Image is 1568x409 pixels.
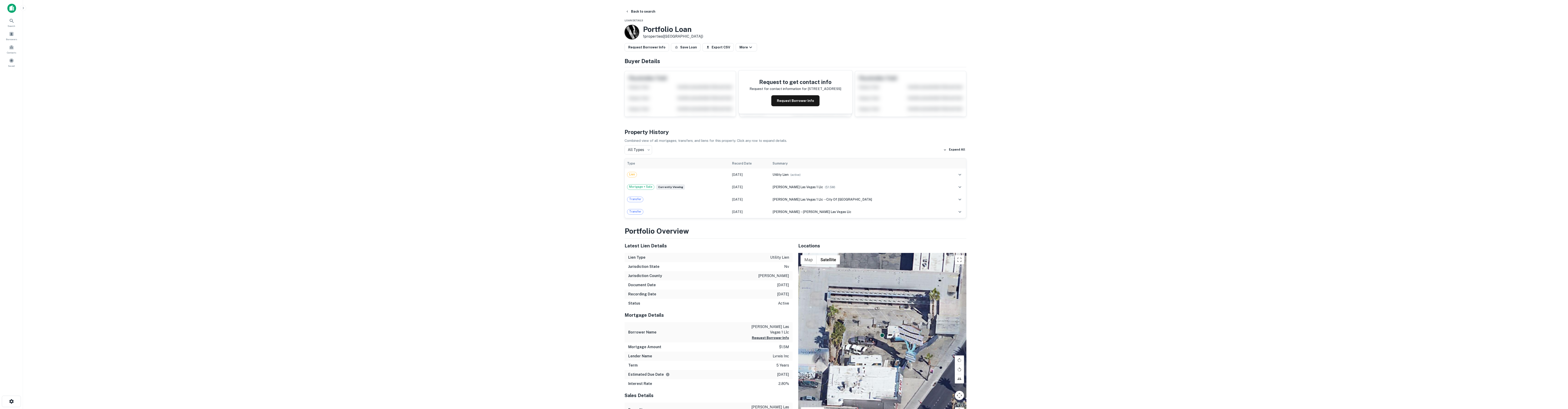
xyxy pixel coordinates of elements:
span: ( active ) [791,173,801,176]
span: Search [8,24,15,28]
div: All Types [625,145,652,154]
h6: Recording Date [628,291,656,297]
span: Transfer [627,209,643,214]
p: [DATE] [777,291,789,297]
button: expand row [956,171,964,179]
td: [DATE] [730,193,770,206]
span: [PERSON_NAME] las vegas llc [803,210,852,214]
th: Summary [770,158,945,168]
a: Borrowers [1,30,22,42]
span: Transfer [627,197,643,202]
span: ($ 1.5M ) [825,185,835,189]
p: [STREET_ADDRESS] [808,86,841,92]
h6: Jurisdiction State [628,264,659,269]
iframe: Chat Widget [1545,372,1568,394]
span: utility lien [773,173,789,176]
h5: Sales Details [625,392,793,399]
img: capitalize-icon.png [7,4,16,13]
div: → [773,197,943,202]
p: Combined view of all mortgages, transfers, and liens for this property. Click any row to expand d... [625,138,966,143]
button: Map camera controls [955,391,964,400]
h4: Property History [625,128,966,136]
h6: Lien Type [628,255,645,260]
span: Mortgage + Sale [627,185,654,189]
h3: Portfolio Loan [643,25,703,34]
div: → [773,209,943,214]
p: [DATE] [777,282,789,288]
p: active [778,301,789,306]
button: Expand All [942,146,966,153]
button: Request Borrower Info [752,335,789,341]
span: Currently viewing [656,184,685,190]
button: expand row [956,208,964,216]
h5: Latest Lien Details [625,242,793,249]
button: Rotate map counterclockwise [955,365,964,374]
button: Save Loan [671,43,701,51]
td: [DATE] [730,181,770,193]
span: [PERSON_NAME] las vegas 1 llc [773,185,823,189]
a: Search [1,16,22,29]
span: Loan Details [625,19,643,22]
a: Saved [1,56,22,69]
h6: Estimated Due Date [628,372,670,377]
p: 1 properties ([GEOGRAPHIC_DATA]) [643,34,703,39]
span: Borrowers [6,37,17,41]
th: Type [625,158,730,168]
button: Rotate map clockwise [955,356,964,365]
span: Lien [627,172,637,177]
span: [PERSON_NAME] [773,210,800,214]
button: Show street map [801,255,817,264]
span: Saved [8,64,15,68]
button: Tilt map [955,374,964,384]
h5: Locations [798,242,966,249]
button: Request Borrower Info [625,43,669,51]
button: Show satellite imagery [817,255,840,264]
svg: Estimate is based on a standard schedule for this type of loan. [666,373,670,377]
button: expand row [956,196,964,203]
h6: Jurisdiction County [628,273,662,279]
h5: Mortgage Details [625,312,793,319]
td: [DATE] [730,206,770,218]
p: L I [629,28,635,37]
p: Request for contact information for [750,86,807,92]
td: [DATE] [730,168,770,181]
p: [DATE] [777,372,789,377]
p: [PERSON_NAME] [758,273,789,279]
p: 2.80% [778,381,789,387]
a: Contacts [1,43,22,55]
button: expand row [956,183,964,191]
h6: Interest Rate [628,381,652,387]
p: utility lien [770,255,789,260]
h6: Status [628,301,640,306]
button: Toggle fullscreen view [955,255,964,264]
h4: Buyer Details [625,57,966,65]
h6: Document Date [628,282,656,288]
h6: Mortgage Amount [628,344,661,350]
button: Export CSV [702,43,734,51]
p: 5 years [776,363,789,368]
button: More [736,43,757,51]
p: nv [784,264,789,269]
p: $1.5m [779,344,789,350]
span: city of [GEOGRAPHIC_DATA] [826,198,872,201]
h4: Request to get contact info [750,78,841,86]
span: [PERSON_NAME] las vegas 1 llc [773,198,823,201]
button: Back to search [624,7,657,16]
h6: Lender Name [628,353,652,359]
p: lvreis inc [773,353,789,359]
th: Record Date [730,158,770,168]
h3: Portfolio Overview [625,226,966,237]
h6: Term [628,363,638,368]
span: Contacts [7,51,16,54]
button: Request Borrower Info [771,95,820,106]
p: [PERSON_NAME] las vegas 1 llc [748,324,789,335]
h6: Borrower Name [628,330,657,335]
